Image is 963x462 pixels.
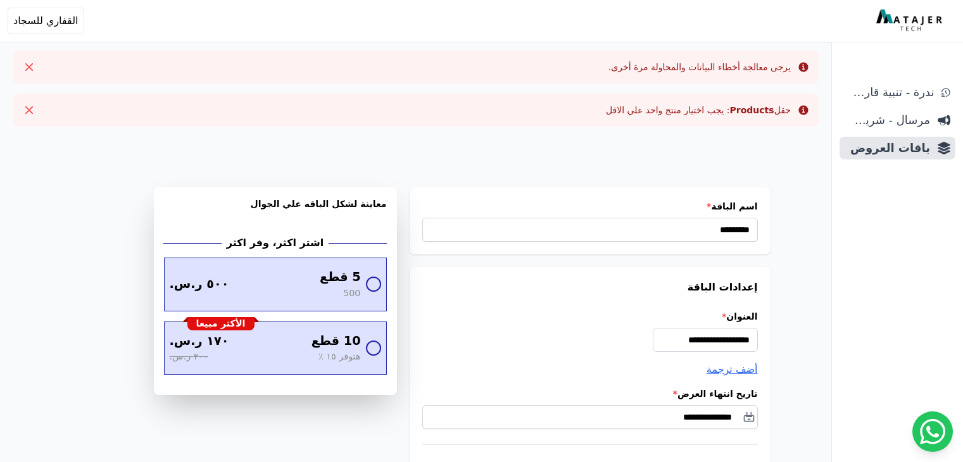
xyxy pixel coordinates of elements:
[318,350,361,364] span: هتوفر ١٥ ٪
[187,317,255,331] div: الأكثر مبيعا
[343,287,360,301] span: 500
[170,350,208,364] span: ٢٠٠ ر.س.
[845,111,930,129] span: مرسال - شريط دعاية
[876,9,945,32] img: MatajerTech Logo
[13,13,79,28] span: القفاري للسجاد
[606,104,791,116] div: حقل : يجب اختيار منتج واحد علي الاقل
[608,61,791,73] div: يرجى معالجة أخطاء البيانات والمحاولة مرة أخرى.
[19,57,39,77] button: Close
[164,197,387,225] h3: معاينة لشكل الباقه علي الجوال
[707,363,758,375] span: أضف ترجمة
[170,275,229,294] span: ٥٠٠ ر.س.
[170,332,229,351] span: ١٧٠ ر.س.
[422,387,758,400] label: تاريخ انتهاء العرض
[707,362,758,377] button: أضف ترجمة
[8,8,84,34] button: القفاري للسجاد
[845,84,934,101] span: ندرة - تنبية قارب علي النفاذ
[422,200,758,213] label: اسم الباقة
[422,310,758,323] label: العنوان
[422,280,758,295] h3: إعدادات الباقة
[320,268,360,287] span: 5 قطع
[19,100,39,120] button: Close
[730,105,774,115] strong: Products
[845,139,930,157] span: باقات العروض
[227,235,324,251] h2: اشتر اكثر، وفر اكثر
[312,332,361,351] span: 10 قطع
